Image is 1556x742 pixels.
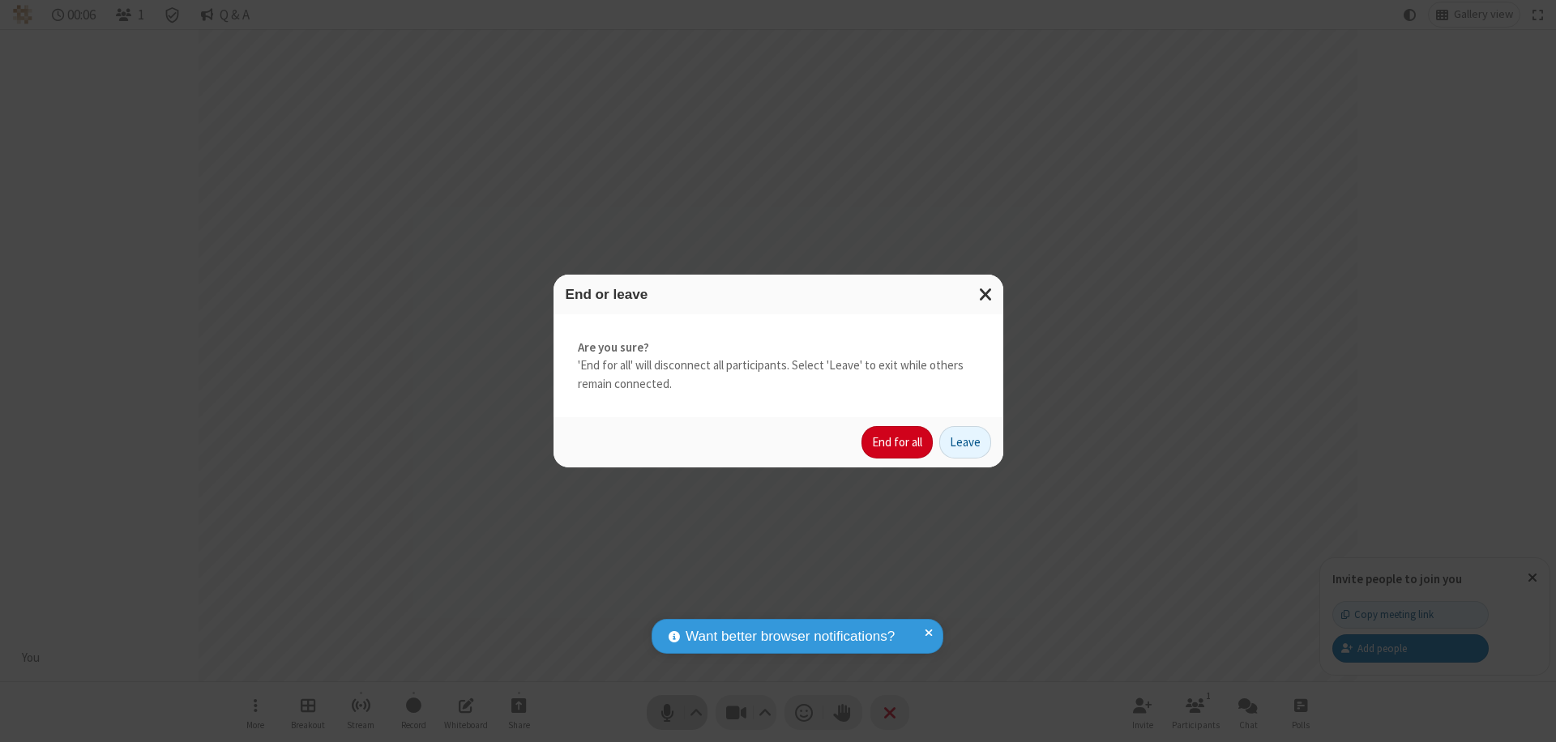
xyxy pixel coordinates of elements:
div: 'End for all' will disconnect all participants. Select 'Leave' to exit while others remain connec... [554,314,1003,418]
strong: Are you sure? [578,339,979,357]
button: End for all [861,426,933,458]
button: Close modal [969,275,1003,314]
span: Want better browser notifications? [686,626,895,647]
button: Leave [939,426,991,458]
h3: End or leave [566,287,991,302]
